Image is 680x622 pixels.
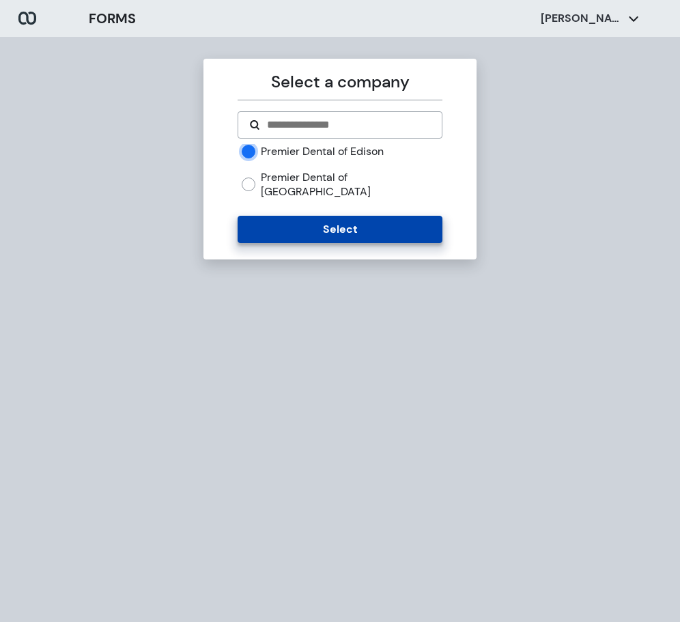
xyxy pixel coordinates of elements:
p: Select a company [238,70,442,94]
label: Premier Dental of [GEOGRAPHIC_DATA] [261,170,442,199]
label: Premier Dental of Edison [261,144,384,159]
h3: FORMS [89,8,136,29]
button: Select [238,216,442,243]
input: Search [266,117,430,133]
p: [PERSON_NAME] [541,11,623,26]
